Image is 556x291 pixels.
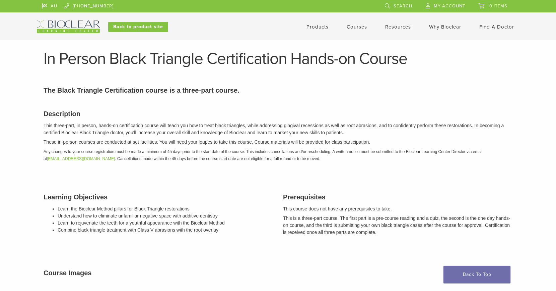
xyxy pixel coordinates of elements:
a: Why Bioclear [429,24,461,30]
span: My Account [434,3,465,9]
a: Courses [347,24,367,30]
a: Back To Top [443,266,510,283]
p: The Black Triangle Certification course is a three-part course. [44,85,512,95]
li: Combine black triangle treatment with Class V abrasions with the root overlay [58,227,273,234]
a: Back to product site [108,22,168,32]
a: [EMAIL_ADDRESS][DOMAIN_NAME] [47,156,115,161]
em: Any changes to your course registration must be made a minimum of 45 days prior to the start date... [44,149,482,161]
p: This course does not have any prerequisites to take. [283,205,512,212]
h3: Learning Objectives [44,192,273,202]
img: Bioclear [37,20,100,33]
li: Learn to rejuvenate the teeth for a youthful appearance with the Bioclear Method [58,220,273,227]
p: This is a three-part course. The first part is a pre-course reading and a quiz, the second is the... [283,215,512,236]
h1: In Person Black Triangle Certification Hands-on Course [44,51,512,67]
h3: Prerequisites [283,192,512,202]
li: Learn the Bioclear Method pillars for Black Triangle restorations [58,205,273,212]
a: Find A Doctor [479,24,514,30]
li: Understand how to eliminate unfamiliar negative space with additive dentistry [58,212,273,220]
span: 0 items [489,3,507,9]
a: Products [306,24,329,30]
p: These in-person courses are conducted at set facilities. You will need your loupes to take this c... [44,139,512,146]
p: This three-part, in person, hands-on certification course will teach you how to treat black trian... [44,122,512,136]
h3: Description [44,109,512,119]
h3: Course Images [44,268,512,278]
a: Resources [385,24,411,30]
span: Search [394,3,412,9]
